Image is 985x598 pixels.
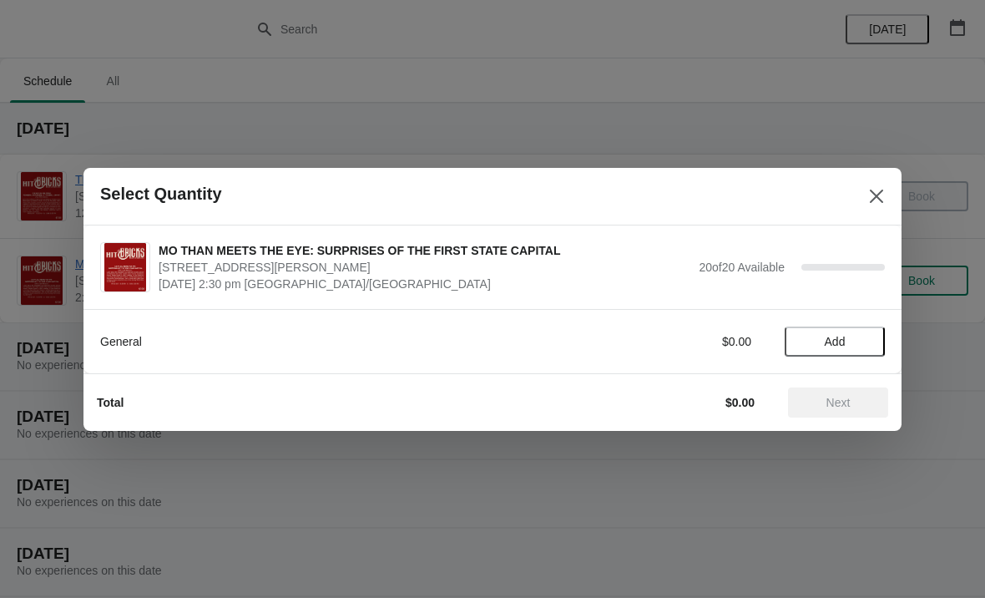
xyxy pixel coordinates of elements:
strong: Total [97,396,124,409]
button: Add [785,327,885,357]
button: Close [861,181,892,211]
div: General [100,333,563,350]
span: 20 of 20 Available [699,261,785,274]
div: $0.00 [597,333,751,350]
img: MO THAN MEETS THE EYE: SURPRISES OF THE FIRST STATE CAPITAL | 230 South Main Street, Saint Charle... [104,243,145,291]
span: MO THAN MEETS THE EYE: SURPRISES OF THE FIRST STATE CAPITAL [159,242,690,259]
span: [DATE] 2:30 pm [GEOGRAPHIC_DATA]/[GEOGRAPHIC_DATA] [159,276,690,292]
strong: $0.00 [725,396,755,409]
span: Add [825,335,846,348]
h2: Select Quantity [100,185,222,204]
span: [STREET_ADDRESS][PERSON_NAME] [159,259,690,276]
